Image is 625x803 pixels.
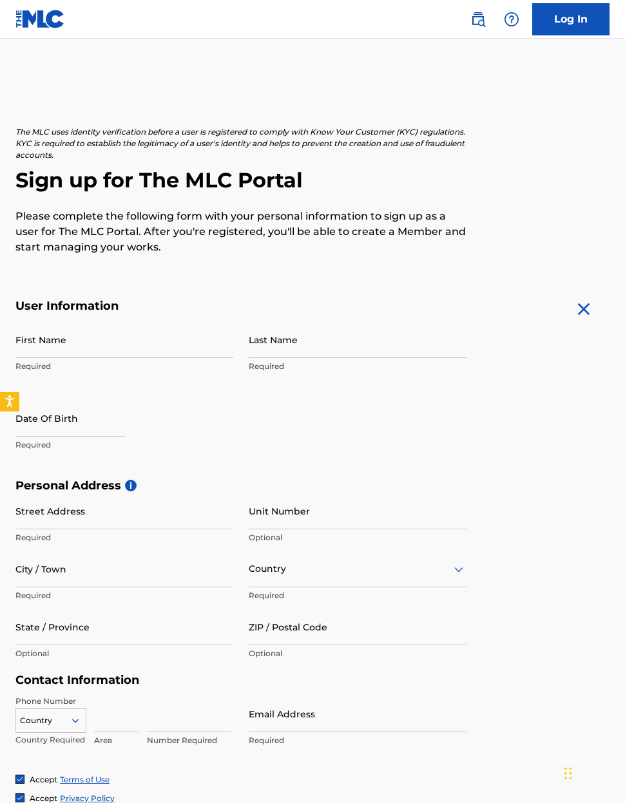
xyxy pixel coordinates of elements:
div: Help [499,6,524,32]
p: Optional [15,648,233,659]
h5: User Information [15,299,466,314]
p: Optional [249,648,466,659]
img: checkbox [16,794,24,802]
span: Accept [30,775,57,784]
h2: Sign up for The MLC Portal [15,167,610,193]
p: Required [249,361,466,372]
h5: Contact Information [15,673,466,688]
a: Log In [532,3,610,35]
p: Optional [249,532,466,543]
p: Country Required [15,734,86,746]
p: Please complete the following form with your personal information to sign up as a user for The ML... [15,209,466,255]
img: search [470,12,486,27]
img: help [504,12,519,27]
img: close [573,299,594,319]
p: The MLC uses identity verification before a user is registered to comply with Know Your Customer ... [15,126,466,161]
div: Drag [564,754,572,793]
iframe: Chat Widget [561,741,625,803]
span: i [125,480,137,491]
h5: Personal Address [15,478,610,493]
p: Required [15,361,233,372]
img: MLC Logo [15,10,65,28]
p: Required [249,590,466,601]
p: Required [15,439,233,451]
p: Area [94,735,139,746]
span: Accept [30,793,57,803]
img: checkbox [16,775,24,783]
a: Terms of Use [60,775,110,784]
a: Privacy Policy [60,793,115,803]
p: Required [249,735,466,746]
a: Public Search [465,6,491,32]
p: Required [15,590,233,601]
p: Number Required [147,735,231,746]
p: Required [15,532,233,543]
